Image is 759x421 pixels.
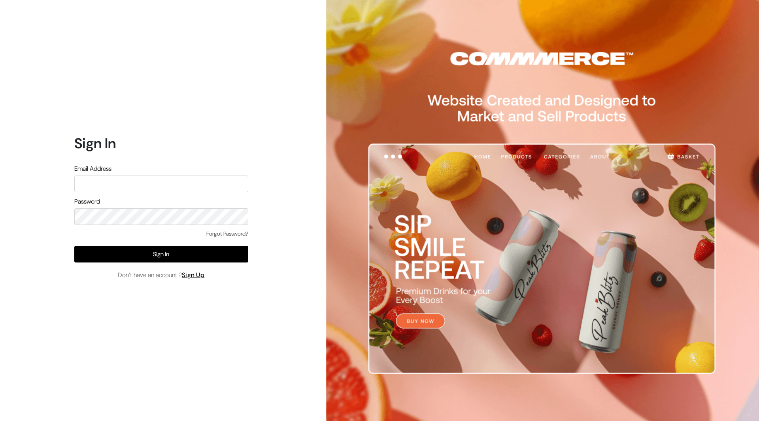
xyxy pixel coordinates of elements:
[74,246,248,262] button: Sign In
[182,271,205,279] a: Sign Up
[74,197,100,206] label: Password
[74,135,248,152] h1: Sign In
[118,270,205,280] span: Don’t have an account ?
[206,230,248,238] a: Forgot Password?
[74,164,111,174] label: Email Address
